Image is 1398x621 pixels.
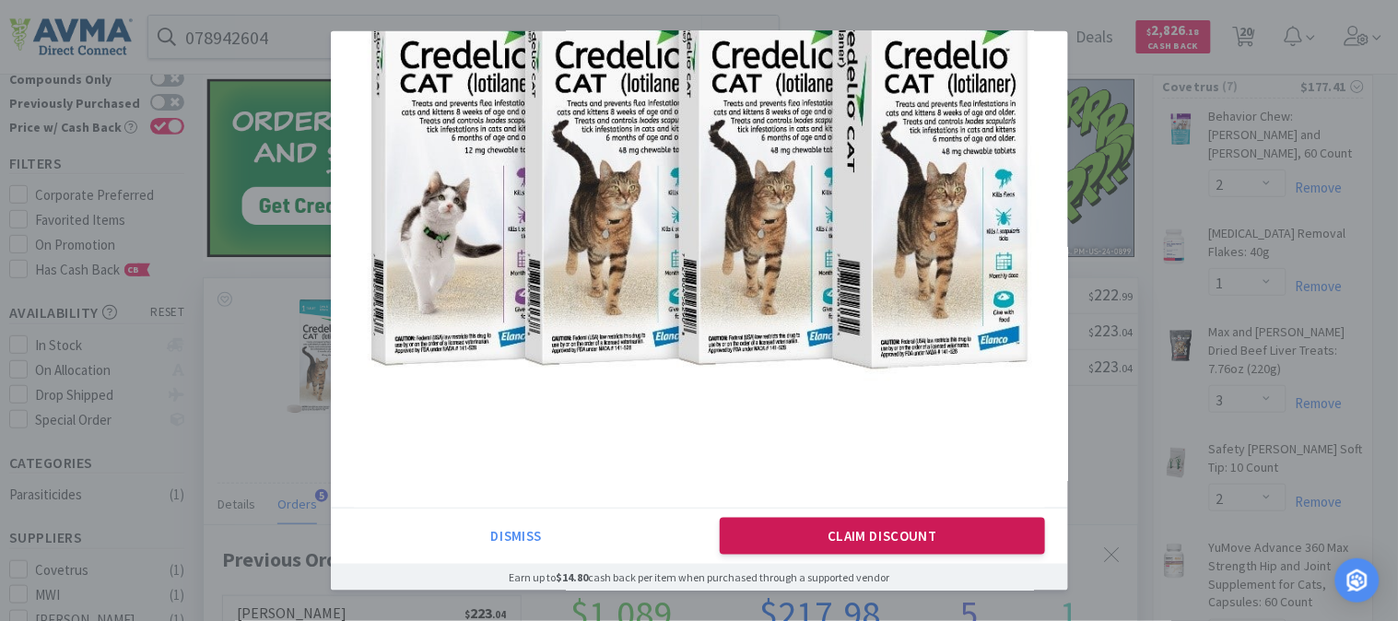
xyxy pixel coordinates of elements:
[720,518,1045,555] button: Claim Discount
[1335,558,1380,603] div: Open Intercom Messenger
[354,518,679,555] button: Dismiss
[331,564,1068,591] div: Earn up to cash back per item when purchased through a supported vendor
[556,570,588,584] span: $14.80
